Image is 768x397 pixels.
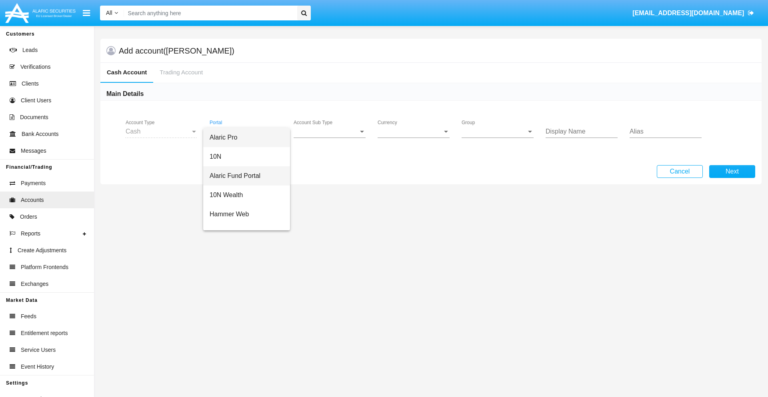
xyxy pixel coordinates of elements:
[210,186,284,205] span: 10N Wealth
[210,205,284,224] span: Hammer Web
[210,166,284,186] span: Alaric Fund Portal
[210,147,284,166] span: 10N
[210,224,284,243] span: Alaric MyPortal Trade
[210,128,284,147] span: Alaric Pro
